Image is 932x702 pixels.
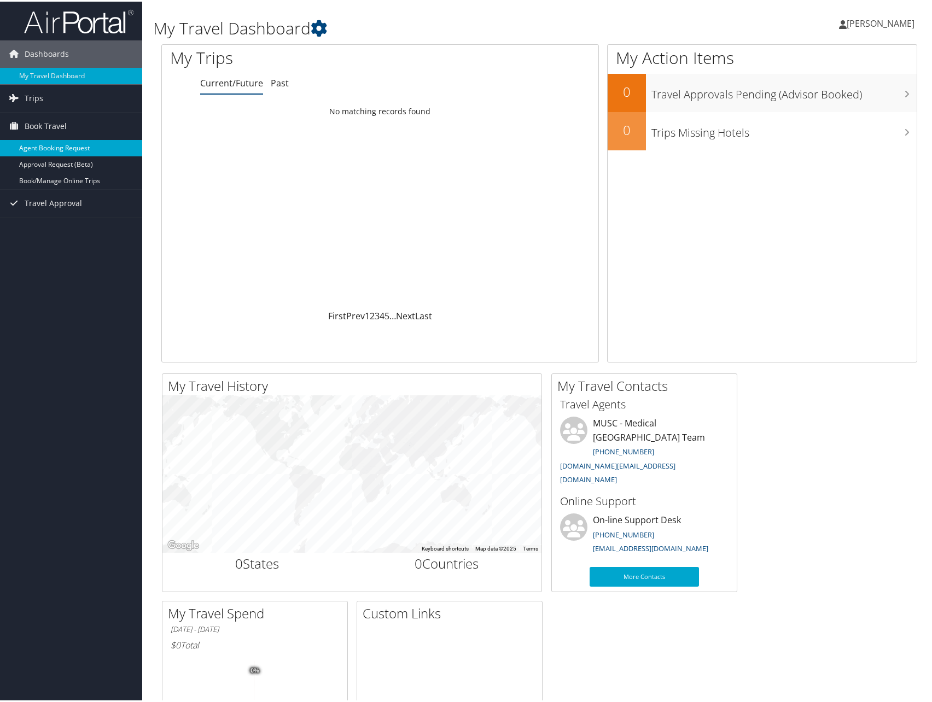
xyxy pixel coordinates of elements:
h1: My Trips [170,45,408,68]
span: Travel Approval [25,188,82,215]
h2: Custom Links [363,602,542,621]
a: [PHONE_NUMBER] [593,528,654,538]
li: On-line Support Desk [555,512,734,557]
h2: 0 [608,119,646,138]
h2: States [171,553,344,571]
a: 0Travel Approvals Pending (Advisor Booked) [608,72,917,110]
h2: My Travel Spend [168,602,347,621]
span: 0 [235,553,243,571]
span: [PERSON_NAME] [847,16,914,28]
h3: Online Support [560,492,729,507]
a: Last [415,308,432,320]
a: [PERSON_NAME] [839,5,925,38]
td: No matching records found [162,100,598,120]
h1: My Action Items [608,45,917,68]
a: [DOMAIN_NAME][EMAIL_ADDRESS][DOMAIN_NAME] [560,459,675,483]
a: 0Trips Missing Hotels [608,110,917,149]
a: Past [271,75,289,87]
a: 3 [375,308,380,320]
a: 4 [380,308,385,320]
span: $0 [171,637,180,650]
h1: My Travel Dashboard [153,15,668,38]
a: 5 [385,308,389,320]
li: MUSC - Medical [GEOGRAPHIC_DATA] Team [555,415,734,488]
a: More Contacts [590,565,699,585]
a: [EMAIL_ADDRESS][DOMAIN_NAME] [593,542,708,552]
a: Next [396,308,415,320]
h2: My Travel Contacts [557,375,737,394]
img: Google [165,537,201,551]
img: airportal-logo.png [24,7,133,33]
h3: Trips Missing Hotels [651,118,917,139]
a: First [328,308,346,320]
h2: 0 [608,81,646,100]
a: [PHONE_NUMBER] [593,445,654,455]
a: Current/Future [200,75,263,87]
h6: [DATE] - [DATE] [171,623,339,633]
a: Prev [346,308,365,320]
span: Map data ©2025 [475,544,516,550]
a: Open this area in Google Maps (opens a new window) [165,537,201,551]
a: Terms (opens in new tab) [523,544,538,550]
span: Dashboards [25,39,69,66]
h3: Travel Approvals Pending (Advisor Booked) [651,80,917,101]
button: Keyboard shortcuts [422,543,469,551]
h2: My Travel History [168,375,541,394]
span: … [389,308,396,320]
h3: Travel Agents [560,395,729,411]
h2: Countries [360,553,534,571]
a: 1 [365,308,370,320]
span: 0 [415,553,422,571]
h6: Total [171,637,339,650]
tspan: 0% [251,666,259,672]
span: Trips [25,83,43,110]
a: 2 [370,308,375,320]
span: Book Travel [25,111,67,138]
